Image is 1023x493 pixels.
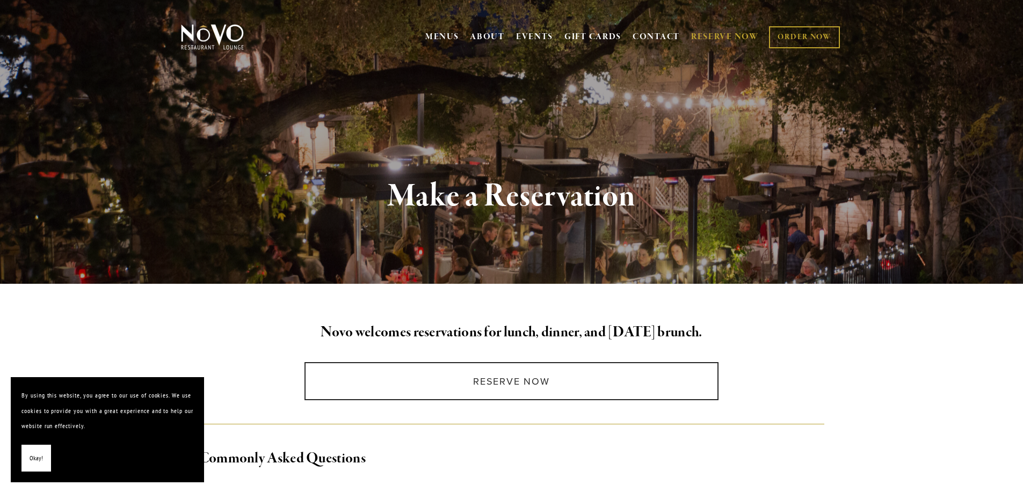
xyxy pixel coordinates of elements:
a: ABOUT [470,32,505,42]
a: RESERVE NOW [691,27,759,47]
h2: Novo welcomes reservations for lunch, dinner, and [DATE] brunch. [199,321,825,344]
span: Okay! [30,451,43,466]
a: ORDER NOW [769,26,839,48]
a: GIFT CARDS [564,27,621,47]
a: MENUS [425,32,459,42]
p: By using this website, you agree to our use of cookies. We use cookies to provide you with a grea... [21,388,193,434]
img: Novo Restaurant &amp; Lounge [179,24,246,50]
section: Cookie banner [11,377,204,482]
button: Okay! [21,445,51,472]
strong: Make a Reservation [388,176,635,217]
a: CONTACT [633,27,680,47]
a: Reserve Now [304,362,719,400]
a: EVENTS [516,32,553,42]
h2: Commonly Asked Questions [199,447,825,470]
